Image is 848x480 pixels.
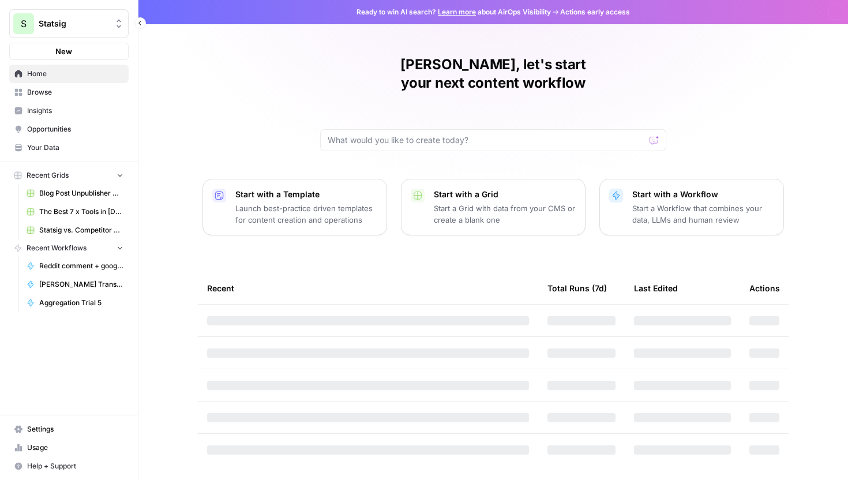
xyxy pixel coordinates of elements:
span: Help + Support [27,461,123,471]
span: Ready to win AI search? about AirOps Visibility [357,7,551,17]
a: The Best 7 x Tools in [DATE] Grid [21,202,129,221]
p: Start a Workflow that combines your data, LLMs and human review [632,202,774,226]
a: Your Data [9,138,129,157]
div: Last Edited [634,272,678,304]
span: Reddit comment + google search [39,261,123,271]
a: Home [9,65,129,83]
button: Start with a WorkflowStart a Workflow that combines your data, LLMs and human review [599,179,784,235]
span: Recent Workflows [27,243,87,253]
a: Aggregation Trial 5 [21,294,129,312]
div: Actions [749,272,780,304]
h1: [PERSON_NAME], let's start your next content workflow [320,55,666,92]
button: New [9,43,129,60]
span: The Best 7 x Tools in [DATE] Grid [39,207,123,217]
a: Learn more [438,7,476,16]
a: Insights [9,102,129,120]
div: Total Runs (7d) [547,272,607,304]
div: Recent [207,272,529,304]
button: Recent Grids [9,167,129,184]
a: Usage [9,438,129,457]
span: Blog Post Unpublisher Grid (master) [39,188,123,198]
span: Opportunities [27,124,123,134]
span: [PERSON_NAME] Transcript to Asset [39,279,123,290]
span: Actions early access [560,7,630,17]
p: Start a Grid with data from your CMS or create a blank one [434,202,576,226]
p: Start with a Template [235,189,377,200]
button: Start with a TemplateLaunch best-practice driven templates for content creation and operations [202,179,387,235]
span: Statsig [39,18,108,29]
span: Your Data [27,142,123,153]
span: Recent Grids [27,170,69,181]
span: Home [27,69,123,79]
span: Aggregation Trial 5 [39,298,123,308]
span: Insights [27,106,123,116]
span: S [21,17,27,31]
span: Settings [27,424,123,434]
button: Recent Workflows [9,239,129,257]
span: New [55,46,72,57]
p: Start with a Workflow [632,189,774,200]
a: Statsig vs. Competitor v2 Grid [21,221,129,239]
input: What would you like to create today? [328,134,645,146]
a: [PERSON_NAME] Transcript to Asset [21,275,129,294]
button: Workspace: Statsig [9,9,129,38]
a: Reddit comment + google search [21,257,129,275]
p: Launch best-practice driven templates for content creation and operations [235,202,377,226]
span: Browse [27,87,123,97]
a: Browse [9,83,129,102]
a: Opportunities [9,120,129,138]
p: Start with a Grid [434,189,576,200]
span: Statsig vs. Competitor v2 Grid [39,225,123,235]
a: Blog Post Unpublisher Grid (master) [21,184,129,202]
a: Settings [9,420,129,438]
span: Usage [27,442,123,453]
button: Help + Support [9,457,129,475]
button: Start with a GridStart a Grid with data from your CMS or create a blank one [401,179,586,235]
